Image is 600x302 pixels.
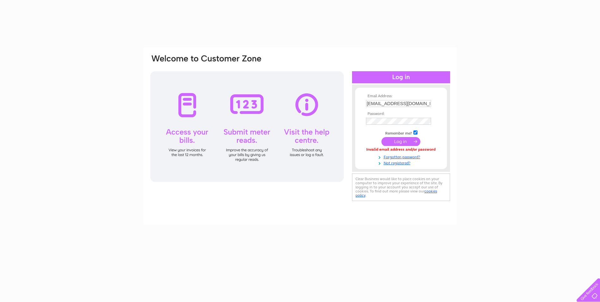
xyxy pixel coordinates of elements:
[366,148,436,152] div: Invalid email address and/or password
[356,189,437,198] a: cookies policy
[366,154,438,160] a: Forgotten password?
[364,112,438,116] th: Password:
[364,129,438,136] td: Remember me?
[366,160,438,166] a: Not registered?
[381,137,420,146] input: Submit
[352,173,450,201] div: Clear Business would like to place cookies on your computer to improve your experience of the sit...
[364,94,438,98] th: Email Address:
